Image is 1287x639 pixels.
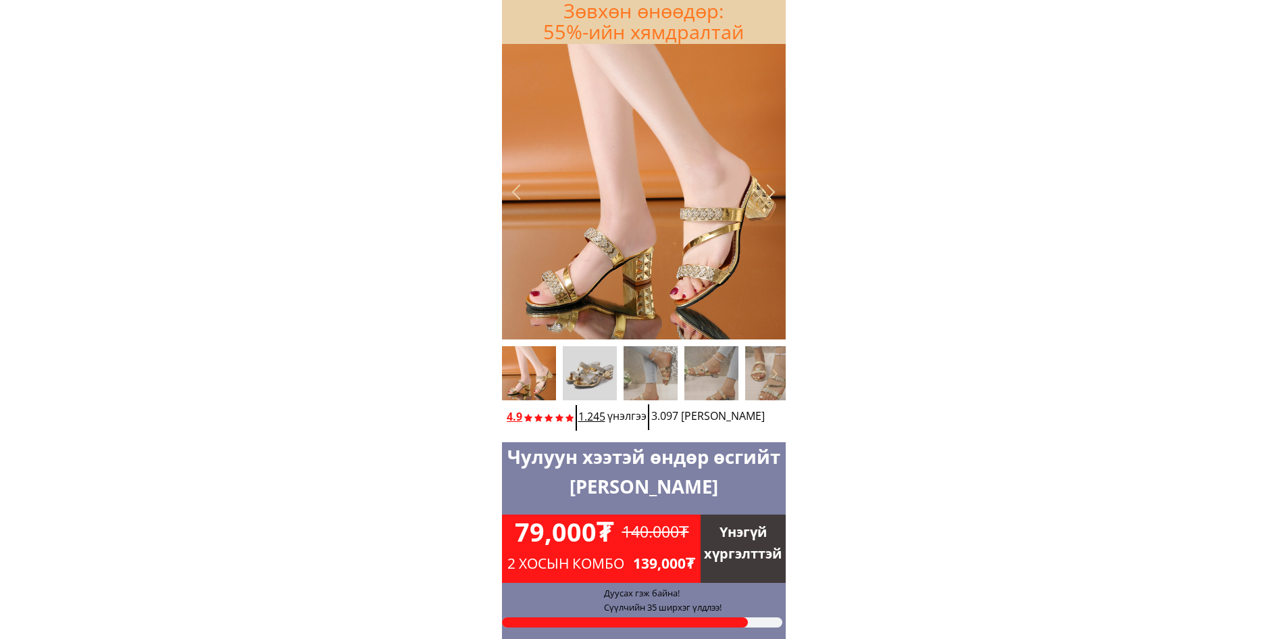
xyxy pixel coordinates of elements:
[604,586,882,615] h3: Дуусах гэж байна! Сүүлчийн 35 ширхэг үлдлээ!
[607,408,742,425] h3: үнэлгээ
[515,512,753,552] h1: 79,000₮
[502,442,786,502] h1: Чулуун хээтэй өндөр өсгийт [PERSON_NAME]
[507,408,617,426] h3: 4.9
[633,552,768,575] h3: 139,000₮
[507,552,642,575] h3: 2 хосын комбо
[681,408,816,425] h3: [PERSON_NAME]
[701,521,786,565] h1: Үнэгүй хүргэлттэй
